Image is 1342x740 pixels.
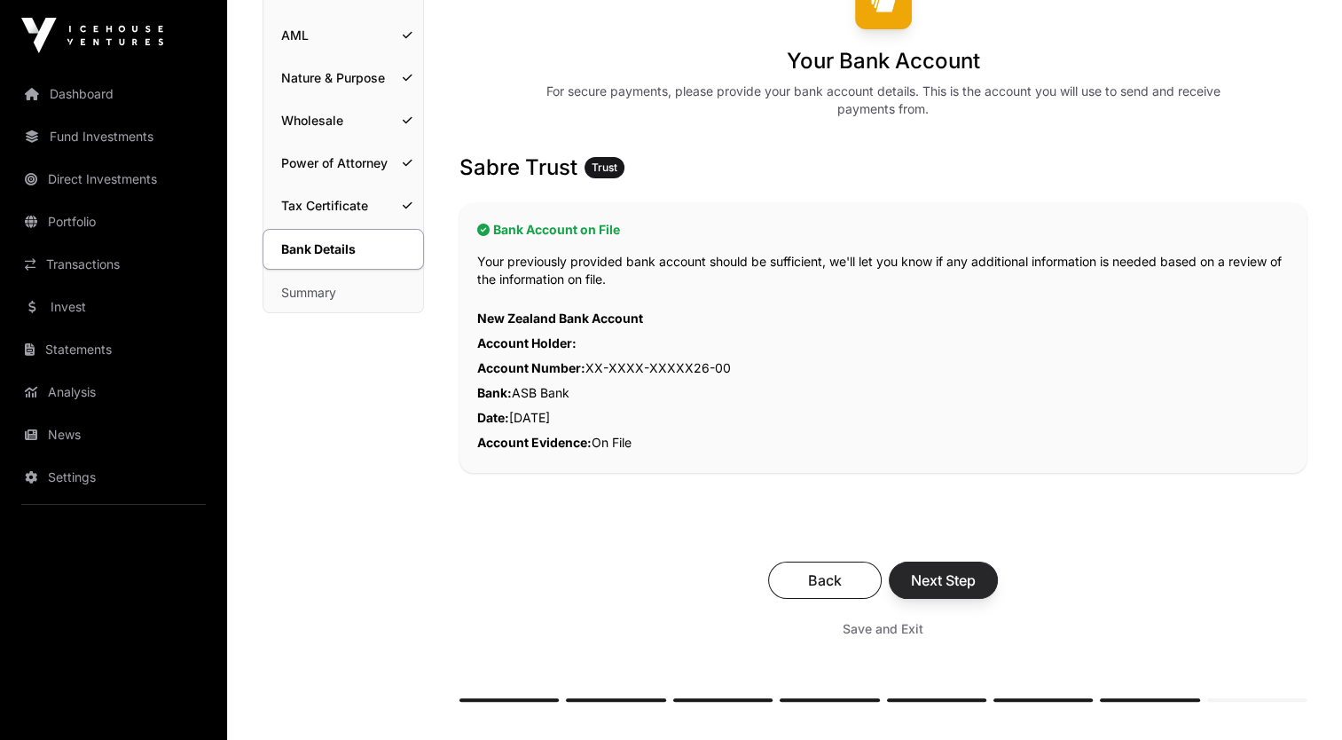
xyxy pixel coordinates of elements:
iframe: Chat Widget [1253,655,1342,740]
p: New Zealand Bank Account [477,306,1289,331]
a: AML [263,16,423,55]
p: Your previously provided bank account should be sufficient, we'll let you know if any additional ... [477,253,1289,288]
a: Portfolio [14,202,213,241]
span: Next Step [911,570,976,591]
a: Nature & Purpose [263,59,423,98]
a: Statements [14,330,213,369]
p: XX-XXXX-XXXXX26-00 [477,356,1289,381]
p: ASB Bank [477,381,1289,405]
span: Trust [592,161,617,175]
button: Save and Exit [821,613,945,645]
span: Account Number: [477,360,585,375]
h3: Sabre Trust [459,154,1307,182]
a: Fund Investments [14,117,213,156]
a: Direct Investments [14,160,213,199]
div: For secure payments, please provide your bank account details. This is the account you will use t... [543,83,1224,118]
a: Settings [14,458,213,497]
span: Account Evidence: [477,435,592,450]
h2: Bank Account on File [477,221,1289,239]
a: Summary [263,273,423,312]
a: News [14,415,213,454]
p: [DATE] [477,405,1289,430]
span: Back [790,570,859,591]
span: Date: [477,410,509,425]
span: Bank: [477,385,512,400]
button: Next Step [889,562,998,599]
a: Bank Details [263,229,424,270]
a: Wholesale [263,101,423,140]
a: Transactions [14,245,213,284]
a: Analysis [14,373,213,412]
a: Tax Certificate [263,186,423,225]
img: Icehouse Ventures Logo [21,18,163,53]
h1: Your Bank Account [787,47,980,75]
button: Back [768,562,882,599]
span: Account Holder: [477,335,577,350]
a: Invest [14,287,213,327]
span: Save and Exit [843,620,923,638]
p: On File [477,430,1289,455]
a: Dashboard [14,75,213,114]
a: Power of Attorney [263,144,423,183]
